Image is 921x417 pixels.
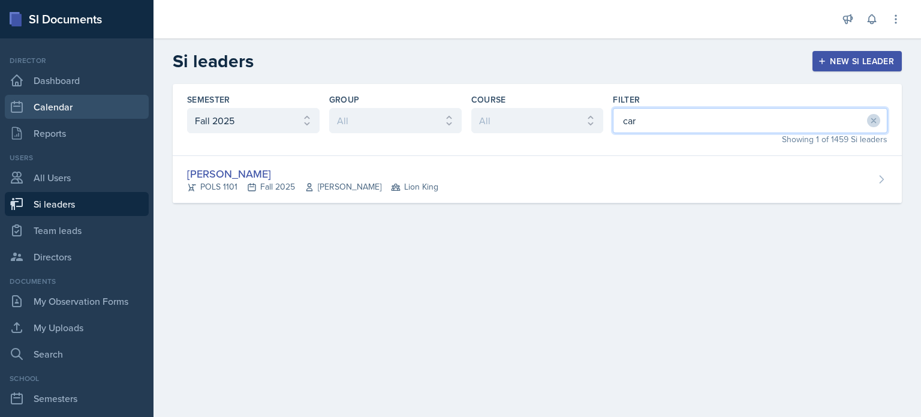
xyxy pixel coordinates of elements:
[5,121,149,145] a: Reports
[391,181,438,193] span: Lion King
[471,94,506,106] label: Course
[5,68,149,92] a: Dashboard
[613,108,887,133] input: Filter
[5,218,149,242] a: Team leads
[187,94,230,106] label: Semester
[5,55,149,66] div: Director
[5,192,149,216] a: Si leaders
[613,94,640,106] label: Filter
[305,181,381,193] span: [PERSON_NAME]
[5,245,149,269] a: Directors
[5,373,149,384] div: School
[187,166,438,182] div: [PERSON_NAME]
[5,386,149,410] a: Semesters
[5,289,149,313] a: My Observation Forms
[5,316,149,340] a: My Uploads
[5,166,149,190] a: All Users
[5,342,149,366] a: Search
[173,50,254,72] h2: Si leaders
[820,56,894,66] div: New Si leader
[329,94,360,106] label: Group
[5,95,149,119] a: Calendar
[812,51,902,71] button: New Si leader
[173,156,902,203] a: [PERSON_NAME] POLS 1101Fall 2025[PERSON_NAME] Lion King
[5,276,149,287] div: Documents
[613,133,887,146] div: Showing 1 of 1459 Si leaders
[187,181,438,193] div: POLS 1101 Fall 2025
[5,152,149,163] div: Users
